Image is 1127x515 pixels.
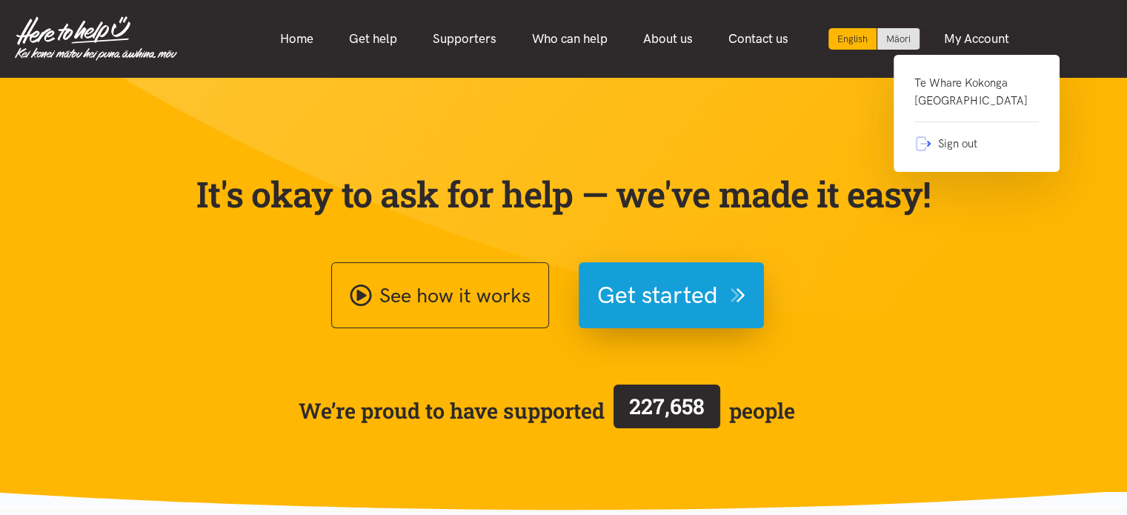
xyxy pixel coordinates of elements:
button: Get started [579,262,764,328]
span: We’re proud to have supported people [299,382,795,439]
p: It's okay to ask for help — we've made it easy! [193,173,934,216]
div: Current language [828,28,877,50]
a: Home [262,23,331,55]
a: See how it works [331,262,549,328]
a: Who can help [514,23,625,55]
a: 227,658 [605,382,729,439]
div: My Account [894,55,1060,172]
a: Get help [331,23,415,55]
a: Te Whare Kokonga [GEOGRAPHIC_DATA] [914,74,1039,122]
a: Sign out [914,122,1039,153]
span: 227,658 [629,392,705,420]
a: Supporters [415,23,514,55]
a: Contact us [711,23,806,55]
a: My Account [926,23,1027,55]
span: Get started [597,276,718,314]
a: Switch to Te Reo Māori [877,28,920,50]
div: Language toggle [828,28,920,50]
img: Home [15,16,177,61]
a: About us [625,23,711,55]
